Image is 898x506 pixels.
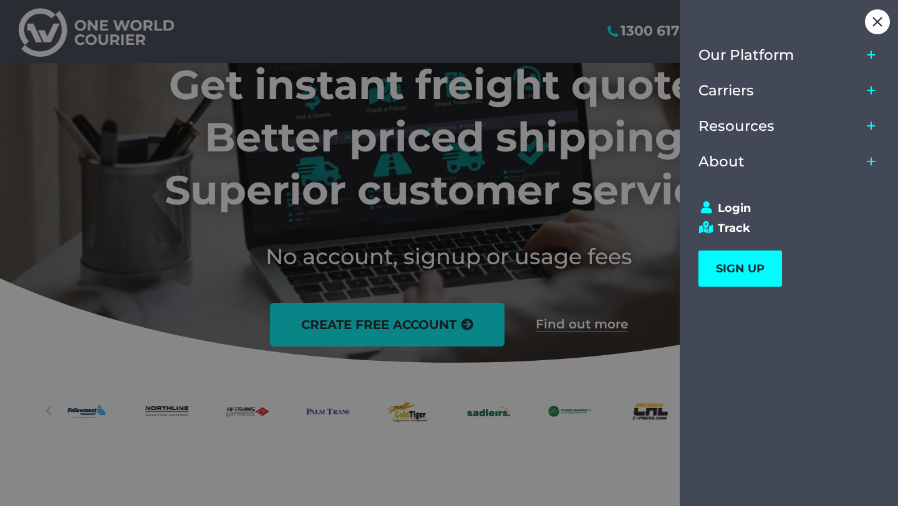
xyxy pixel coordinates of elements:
a: About [698,144,862,179]
a: Our Platform [698,37,862,73]
span: Resources [698,118,775,135]
span: Carriers [698,82,754,99]
span: About [698,153,745,170]
span: SIGN UP [716,262,765,275]
a: Login [698,201,868,215]
a: Carriers [698,73,862,108]
span: Our Platform [698,47,794,64]
a: Track [698,221,868,235]
div: Close [865,9,890,34]
a: SIGN UP [698,251,782,287]
a: Resources [698,108,862,144]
